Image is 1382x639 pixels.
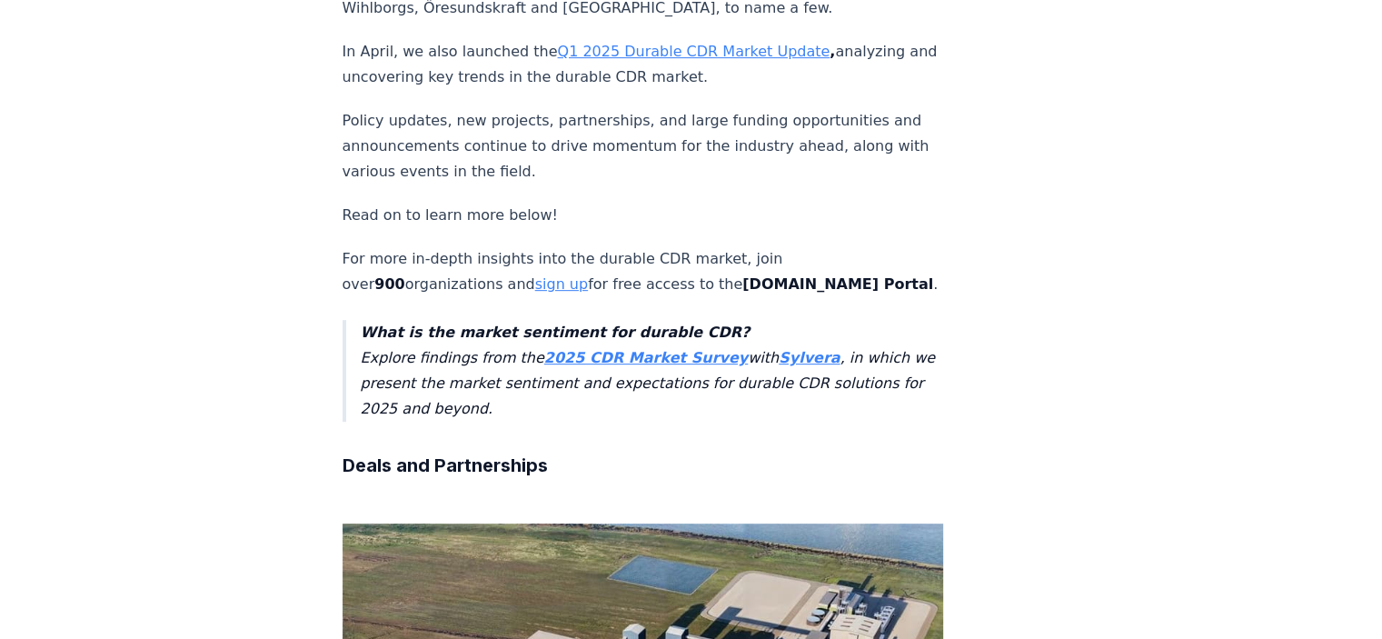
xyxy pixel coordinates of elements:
[374,275,404,293] strong: 900
[343,246,944,297] p: For more in-depth insights into the durable CDR market, join over organizations and for free acce...
[343,39,944,90] p: In April, we also launched the analyzing and uncovering key trends in the durable CDR market.
[544,349,748,366] a: 2025 CDR Market Survey
[557,43,835,60] strong: ,
[361,324,751,341] strong: What is the market sentiment for durable CDR?
[343,454,548,476] strong: Deals and Partnerships
[535,275,588,293] a: sign up
[742,275,933,293] strong: [DOMAIN_NAME] Portal
[557,43,830,60] a: Q1 2025 Durable CDR Market Update
[779,349,840,366] a: Sylvera
[343,203,944,228] p: Read on to learn more below!
[343,108,944,185] p: Policy updates, new projects, partnerships, and large funding opportunities and announcements con...
[361,324,936,417] em: Explore findings from the with , in which we present the market sentiment and expectations for du...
